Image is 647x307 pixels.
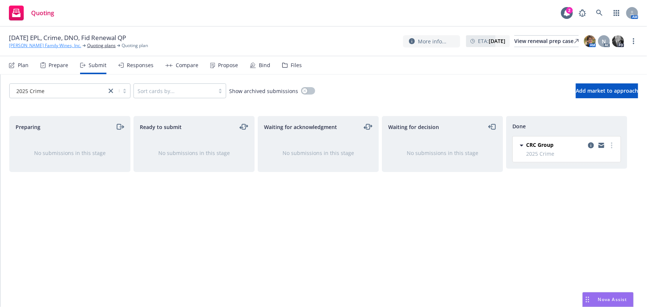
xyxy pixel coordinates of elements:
span: N [602,37,606,45]
div: Prepare [49,62,68,68]
a: Quoting [6,3,57,23]
div: Drag to move [583,293,592,307]
a: moveLeftRight [240,122,248,131]
span: 2025 Crime [526,150,616,158]
a: close [106,86,115,95]
a: Quoting plans [87,42,116,49]
div: No submissions in this stage [146,149,242,157]
span: Nova Assist [598,296,627,303]
div: No submissions in this stage [22,149,118,157]
span: Waiting for acknowledgment [264,123,337,131]
span: Show archived submissions [229,87,298,95]
a: View renewal prep case [514,35,579,47]
div: No submissions in this stage [270,149,367,157]
a: copy logging email [587,141,595,150]
span: CRC Group [526,141,554,149]
button: More info... [403,35,460,47]
a: copy logging email [597,141,606,150]
span: ETA : [478,37,505,45]
div: Propose [218,62,238,68]
div: No submissions in this stage [394,149,491,157]
a: Report a Bug [575,6,590,20]
a: Switch app [609,6,624,20]
div: Plan [18,62,29,68]
a: moveLeft [488,122,497,131]
span: Preparing [16,123,40,131]
a: more [607,141,616,150]
div: View renewal prep case [514,36,579,47]
img: photo [584,35,596,47]
img: photo [612,35,624,47]
span: Ready to submit [140,123,182,131]
span: 2025 Crime [16,87,44,95]
span: 2025 Crime [13,87,103,95]
a: Search [592,6,607,20]
div: 2 [566,7,573,14]
span: Quoting plan [122,42,148,49]
div: Files [291,62,302,68]
a: [PERSON_NAME] Family Wines, Inc. [9,42,81,49]
button: Nova Assist [582,292,634,307]
span: Add market to approach [576,87,638,94]
span: [DATE] EPL, Crime, DNO, Fid Renewal QP [9,33,126,42]
button: Add market to approach [576,83,638,98]
a: more [629,37,638,46]
strong: [DATE] [489,37,505,44]
span: Waiting for decision [388,123,439,131]
div: Responses [127,62,154,68]
a: moveRight [115,122,124,131]
span: Done [512,122,526,130]
div: Compare [176,62,198,68]
div: Submit [89,62,106,68]
a: moveLeftRight [364,122,373,131]
div: Bind [259,62,270,68]
span: Quoting [31,10,54,16]
span: More info... [418,37,446,45]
